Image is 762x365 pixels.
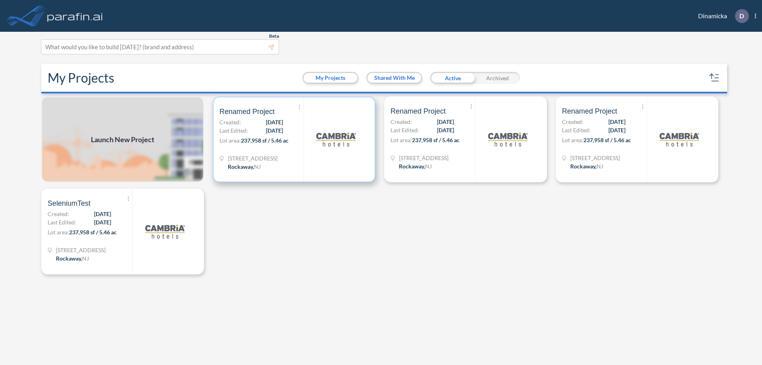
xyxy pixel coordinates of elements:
[399,162,432,170] div: Rockaway, NJ
[304,73,357,83] button: My Projects
[254,163,261,170] span: NJ
[228,154,277,162] span: 321 Mt Hope Ave
[241,137,289,144] span: 237,958 sf / 5.46 ac
[48,229,69,236] span: Lot area:
[570,162,603,170] div: Rockaway, NJ
[69,229,117,236] span: 237,958 sf / 5.46 ac
[488,120,528,159] img: logo
[437,118,454,126] span: [DATE]
[399,163,425,170] span: Rockaway ,
[94,218,111,226] span: [DATE]
[570,163,597,170] span: Rockaway ,
[266,126,283,135] span: [DATE]
[399,154,448,162] span: 321 Mt Hope Ave
[94,210,111,218] span: [DATE]
[41,97,204,182] img: add
[562,118,583,126] span: Created:
[391,137,412,143] span: Lot area:
[266,118,283,126] span: [DATE]
[46,8,104,24] img: logo
[660,120,699,159] img: logo
[412,137,460,143] span: 237,958 sf / 5.46 ac
[41,97,204,182] a: Launch New Project
[686,9,756,23] div: Dinamicka
[219,126,248,135] span: Last Edited:
[608,118,625,126] span: [DATE]
[391,118,412,126] span: Created:
[316,120,356,159] img: logo
[228,163,254,170] span: Rockaway ,
[570,154,620,162] span: 321 Mt Hope Ave
[219,118,241,126] span: Created:
[82,255,89,262] span: NJ
[56,255,82,262] span: Rockaway ,
[368,73,421,83] button: Shared With Me
[562,126,591,134] span: Last Edited:
[219,107,275,116] span: Renamed Project
[48,70,114,85] h2: My Projects
[56,246,106,254] span: 321 Mt Hope Ave
[219,137,241,144] span: Lot area:
[608,126,625,134] span: [DATE]
[269,33,279,39] span: Beta
[48,199,90,208] span: SeleniumTest
[228,162,261,171] div: Rockaway, NJ
[145,212,185,251] img: logo
[391,106,446,116] span: Renamed Project
[425,163,432,170] span: NJ
[430,72,475,84] div: Active
[48,218,76,226] span: Last Edited:
[391,126,419,134] span: Last Edited:
[562,137,583,143] span: Lot area:
[437,126,454,134] span: [DATE]
[56,254,89,263] div: Rockaway, NJ
[708,71,721,84] button: sort
[583,137,631,143] span: 237,958 sf / 5.46 ac
[91,134,154,145] span: Launch New Project
[48,210,69,218] span: Created:
[739,12,744,19] p: D
[597,163,603,170] span: NJ
[562,106,617,116] span: Renamed Project
[475,72,520,84] div: Archived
